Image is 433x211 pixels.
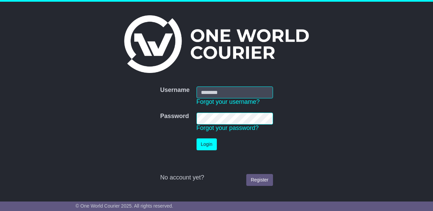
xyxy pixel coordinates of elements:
[197,124,259,131] a: Forgot your password?
[246,174,273,186] a: Register
[160,174,273,181] div: No account yet?
[160,113,189,120] label: Password
[75,203,173,209] span: © One World Courier 2025. All rights reserved.
[197,98,260,105] a: Forgot your username?
[160,87,189,94] label: Username
[124,15,309,73] img: One World
[197,138,217,150] button: Login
